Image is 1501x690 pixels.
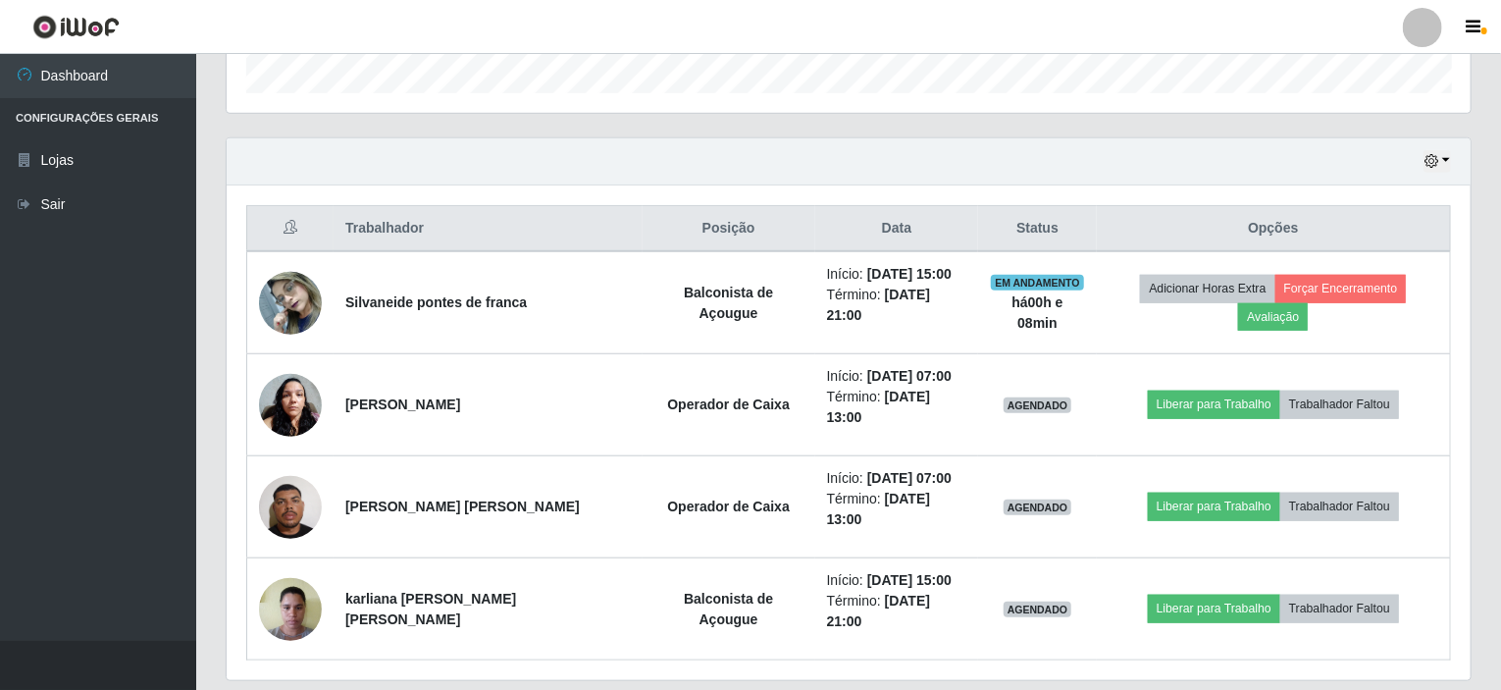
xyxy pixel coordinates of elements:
th: Posição [643,206,815,252]
th: Status [978,206,1096,252]
strong: há 00 h e 08 min [1012,294,1063,331]
li: Início: [827,366,967,387]
span: AGENDADO [1004,398,1072,413]
button: Liberar para Trabalho [1148,595,1280,622]
time: [DATE] 15:00 [867,266,952,282]
img: 1744328731304.jpeg [259,465,322,549]
button: Liberar para Trabalho [1148,391,1280,418]
img: 1745451442211.jpeg [259,261,322,345]
strong: [PERSON_NAME] [345,397,460,412]
button: Adicionar Horas Extra [1140,275,1274,302]
img: CoreUI Logo [32,15,120,39]
strong: Balconista de Açougue [684,591,773,627]
img: 1714848493564.jpeg [259,363,322,447]
th: Opções [1097,206,1451,252]
span: AGENDADO [1004,500,1072,515]
img: 1724425725266.jpeg [259,567,322,651]
button: Trabalhador Faltou [1280,391,1399,418]
th: Data [815,206,979,252]
span: EM ANDAMENTO [991,275,1084,291]
button: Liberar para Trabalho [1148,493,1280,520]
time: [DATE] 07:00 [867,368,952,384]
li: Término: [827,591,967,632]
th: Trabalhador [334,206,643,252]
span: AGENDADO [1004,602,1072,617]
button: Avaliação [1238,303,1308,331]
strong: Operador de Caixa [667,397,790,412]
li: Término: [827,387,967,428]
strong: Operador de Caixa [667,499,790,514]
strong: Silvaneide pontes de franca [345,294,527,310]
li: Início: [827,264,967,285]
li: Término: [827,489,967,530]
li: Início: [827,570,967,591]
strong: Balconista de Açougue [684,285,773,321]
button: Trabalhador Faltou [1280,595,1399,622]
time: [DATE] 15:00 [867,572,952,588]
strong: karliana [PERSON_NAME] [PERSON_NAME] [345,591,516,627]
time: [DATE] 07:00 [867,470,952,486]
li: Início: [827,468,967,489]
button: Forçar Encerramento [1275,275,1407,302]
strong: [PERSON_NAME] [PERSON_NAME] [345,499,580,514]
li: Término: [827,285,967,326]
button: Trabalhador Faltou [1280,493,1399,520]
